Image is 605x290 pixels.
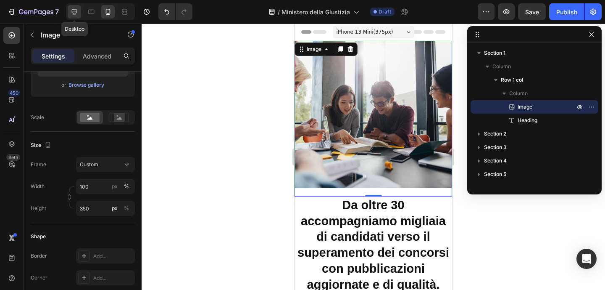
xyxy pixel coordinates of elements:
div: Beta [6,154,20,161]
span: Section 2 [484,130,506,138]
p: 7 [55,7,59,17]
div: px [112,205,118,212]
div: Undo/Redo [158,3,192,20]
p: Advanced [83,52,111,61]
iframe: Design area [295,24,452,290]
div: % [124,205,129,212]
button: Save [518,3,546,20]
div: Scale [31,114,44,121]
label: Height [31,205,46,212]
div: % [124,183,129,190]
span: Section 5 [484,170,506,178]
div: Open Intercom Messenger [576,249,597,269]
span: Section 3 [484,143,507,152]
div: Add... [93,253,133,260]
div: Border [31,252,47,260]
div: px [112,183,118,190]
span: Column [492,62,511,71]
span: Section 1 [484,49,505,57]
div: Size [31,140,53,151]
input: px% [76,179,135,194]
label: Frame [31,161,46,168]
p: Settings [42,52,65,61]
span: Image [518,103,532,111]
p: Image [41,30,112,40]
span: Section 4 [484,157,507,165]
span: / [278,8,280,16]
div: Publish [556,8,577,16]
span: Column [509,89,528,98]
div: Corner [31,274,47,282]
span: Row 1 col [501,76,523,84]
button: 7 [3,3,63,20]
span: Draft [379,8,391,16]
span: Ministero della Giustizia [281,8,350,16]
strong: Da oltre 30 accompagniamo migliaia di candidati verso il superamento dei concorsi con pubblicazio... [3,175,155,268]
input: px% [76,201,135,216]
button: px [121,203,132,213]
span: Custom [80,161,98,168]
span: or [61,80,66,90]
button: Custom [76,157,135,172]
div: 450 [8,90,20,96]
span: Heading [518,116,537,125]
span: Save [525,8,539,16]
span: Section 6 [484,184,507,192]
div: Add... [93,274,133,282]
button: Browse gallery [68,81,105,89]
button: % [110,181,120,192]
div: Browse gallery [68,81,104,89]
button: % [110,203,120,213]
button: Publish [549,3,584,20]
label: Width [31,183,45,190]
button: px [121,181,132,192]
div: Shape [31,233,46,240]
